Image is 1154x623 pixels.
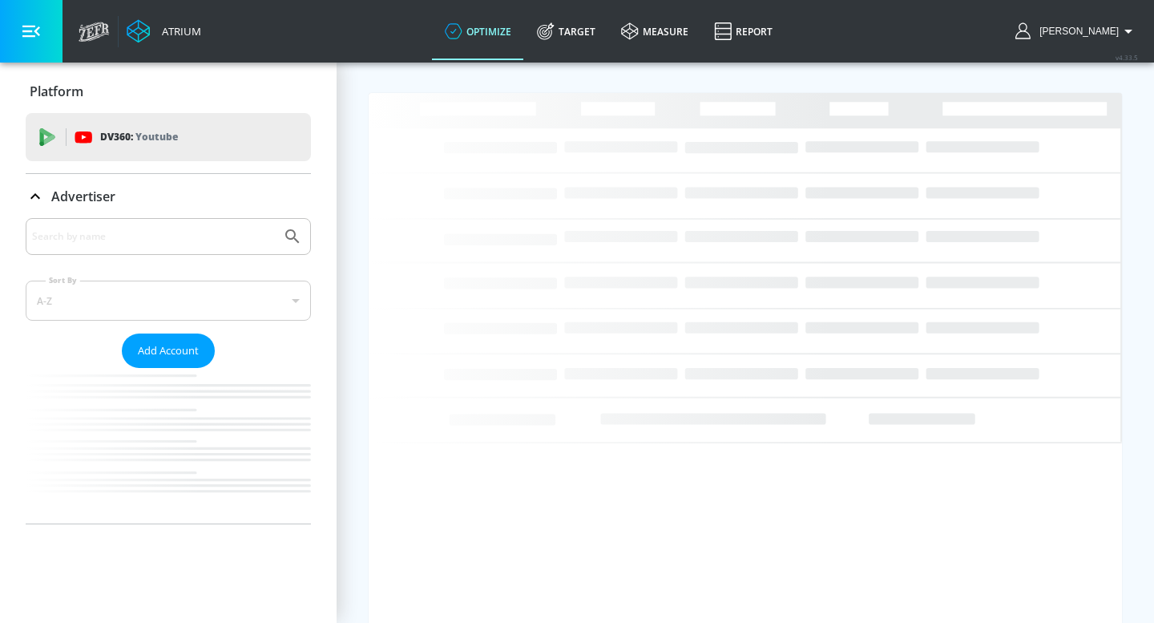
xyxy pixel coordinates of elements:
[26,218,311,524] div: Advertiser
[26,174,311,219] div: Advertiser
[122,334,215,368] button: Add Account
[432,2,524,60] a: optimize
[135,128,178,145] p: Youtube
[26,113,311,161] div: DV360: Youtube
[1116,53,1138,62] span: v 4.33.5
[32,226,275,247] input: Search by name
[26,281,311,321] div: A-Z
[127,19,201,43] a: Atrium
[155,24,201,38] div: Atrium
[524,2,608,60] a: Target
[138,342,199,360] span: Add Account
[701,2,785,60] a: Report
[26,368,311,524] nav: list of Advertiser
[30,83,83,100] p: Platform
[1015,22,1138,41] button: [PERSON_NAME]
[46,275,80,285] label: Sort By
[100,128,178,146] p: DV360:
[51,188,115,205] p: Advertiser
[26,69,311,114] div: Platform
[608,2,701,60] a: measure
[1033,26,1119,37] span: login as: krystal.tan@zefr.com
